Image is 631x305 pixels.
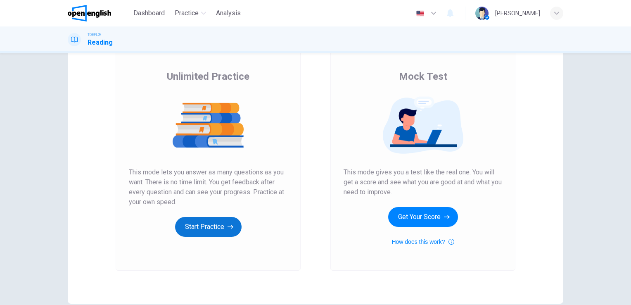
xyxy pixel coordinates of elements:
button: Start Practice [175,217,242,237]
span: Analysis [216,8,241,18]
button: Get Your Score [388,207,458,227]
img: Profile picture [475,7,489,20]
a: OpenEnglish logo [68,5,130,21]
span: Dashboard [133,8,165,18]
button: Dashboard [130,6,168,21]
span: Practice [175,8,199,18]
span: Mock Test [399,70,447,83]
button: Analysis [213,6,244,21]
div: [PERSON_NAME] [495,8,540,18]
span: Unlimited Practice [167,70,249,83]
img: OpenEnglish logo [68,5,111,21]
span: This mode gives you a test like the real one. You will get a score and see what you are good at a... [344,167,502,197]
h1: Reading [88,38,113,48]
img: en [415,10,425,17]
span: TOEFL® [88,32,101,38]
button: How does this work? [391,237,454,247]
span: This mode lets you answer as many questions as you want. There is no time limit. You get feedback... [129,167,287,207]
button: Practice [171,6,209,21]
